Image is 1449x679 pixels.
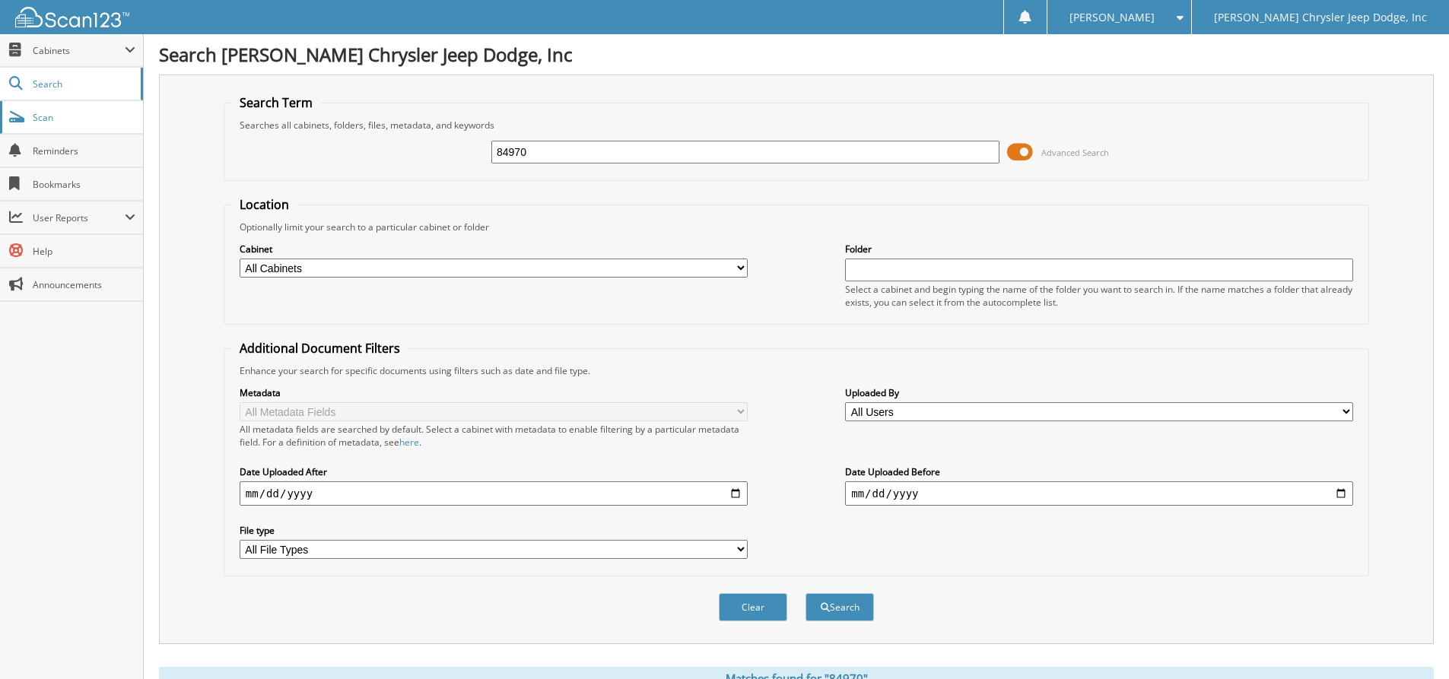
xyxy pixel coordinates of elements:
label: Date Uploaded Before [845,465,1353,478]
span: [PERSON_NAME] Chrysler Jeep Dodge, Inc [1214,13,1427,22]
legend: Search Term [232,94,320,111]
iframe: Chat Widget [1373,606,1449,679]
label: Date Uploaded After [240,465,748,478]
input: end [845,481,1353,506]
button: Search [806,593,874,621]
input: start [240,481,748,506]
span: Help [33,245,135,258]
label: Folder [845,243,1353,255]
legend: Additional Document Filters [232,340,408,357]
label: File type [240,524,748,537]
a: here [399,436,419,449]
span: Search [33,78,133,90]
label: Cabinet [240,243,748,255]
label: Metadata [240,386,748,399]
img: scan123-logo-white.svg [15,7,129,27]
span: [PERSON_NAME] [1069,13,1155,22]
span: Cabinets [33,44,125,57]
span: Bookmarks [33,178,135,191]
span: Announcements [33,278,135,291]
div: Enhance your search for specific documents using filters such as date and file type. [232,364,1361,377]
h1: Search [PERSON_NAME] Chrysler Jeep Dodge, Inc [159,42,1434,67]
label: Uploaded By [845,386,1353,399]
span: User Reports [33,211,125,224]
span: Advanced Search [1041,147,1109,158]
span: Scan [33,111,135,124]
span: Reminders [33,144,135,157]
div: Searches all cabinets, folders, files, metadata, and keywords [232,119,1361,132]
div: All metadata fields are searched by default. Select a cabinet with metadata to enable filtering b... [240,423,748,449]
div: Optionally limit your search to a particular cabinet or folder [232,221,1361,233]
legend: Location [232,196,297,213]
div: Select a cabinet and begin typing the name of the folder you want to search in. If the name match... [845,283,1353,309]
button: Clear [719,593,787,621]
